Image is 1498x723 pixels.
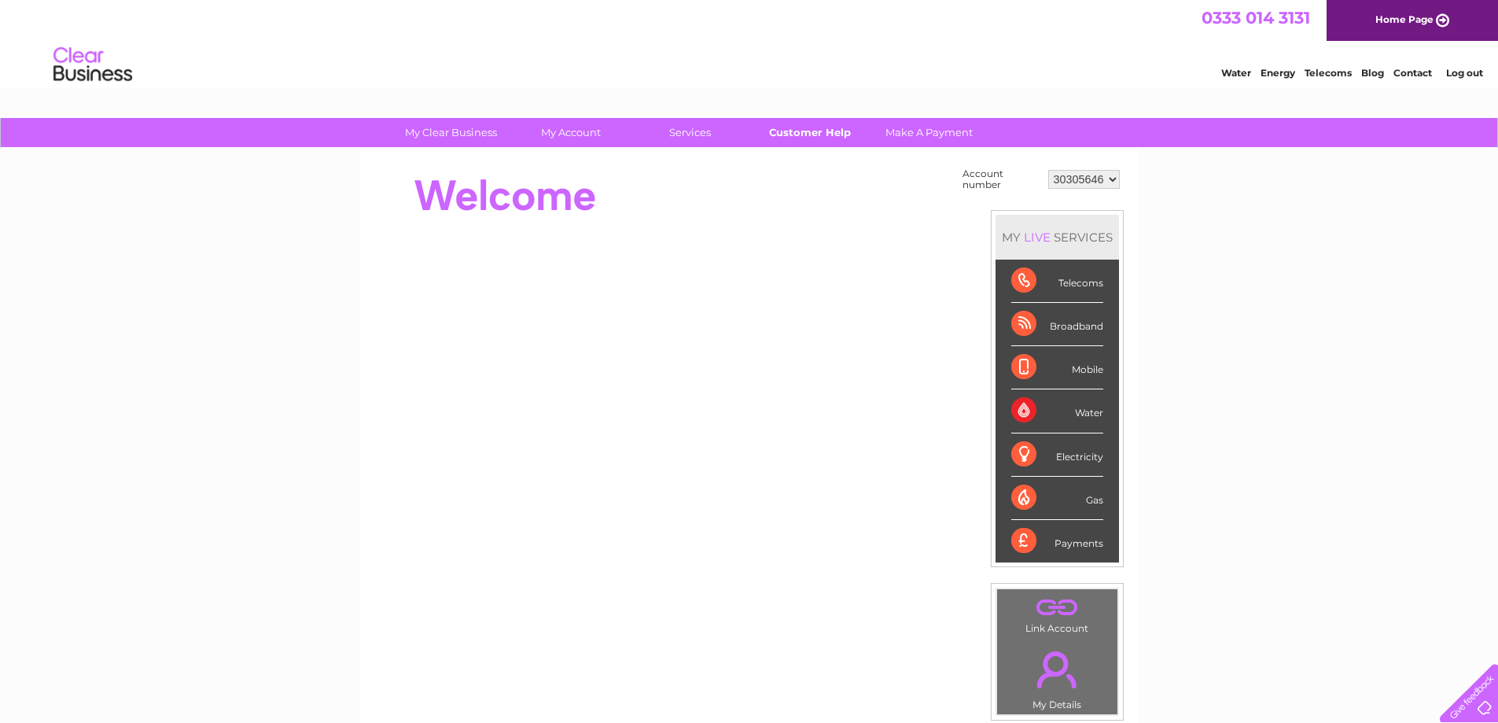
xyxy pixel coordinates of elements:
[1011,477,1103,520] div: Gas
[1021,230,1054,245] div: LIVE
[1361,67,1384,79] a: Blog
[745,118,874,147] a: Customer Help
[1011,433,1103,477] div: Electricity
[53,41,133,89] img: logo.png
[996,588,1118,638] td: Link Account
[506,118,635,147] a: My Account
[1393,67,1432,79] a: Contact
[1011,520,1103,563] div: Payments
[625,118,755,147] a: Services
[959,164,1044,194] td: Account number
[386,118,516,147] a: My Clear Business
[1261,67,1295,79] a: Energy
[864,118,994,147] a: Make A Payment
[1001,642,1113,697] a: .
[1001,593,1113,621] a: .
[1446,67,1483,79] a: Log out
[1011,260,1103,303] div: Telecoms
[1011,346,1103,389] div: Mobile
[1011,389,1103,433] div: Water
[1011,303,1103,346] div: Broadband
[996,215,1119,260] div: MY SERVICES
[1202,8,1310,28] a: 0333 014 3131
[1221,67,1251,79] a: Water
[378,9,1121,76] div: Clear Business is a trading name of Verastar Limited (registered in [GEOGRAPHIC_DATA] No. 3667643...
[996,638,1118,715] td: My Details
[1305,67,1352,79] a: Telecoms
